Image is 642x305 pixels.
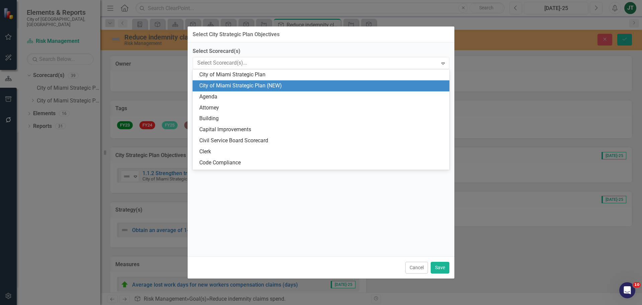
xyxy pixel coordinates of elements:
span: 10 [633,282,641,288]
button: Cancel [405,262,428,274]
div: Clerk [199,148,445,156]
div: Capital Improvements [199,126,445,134]
label: Select Scorecard(s) [193,48,449,55]
div: City of Miami Strategic Plan [199,71,445,79]
div: Select City Strategic Plan Objectives [193,31,280,37]
div: Code Compliance [199,159,445,167]
div: Attorney [199,104,445,112]
button: Save [431,262,449,274]
iframe: Intercom live chat [619,282,635,298]
div: Agenda [199,93,445,101]
div: City of Miami Strategic Plan (NEW) [199,82,445,90]
div: Civil Service Board Scorecard [199,137,445,145]
div: Building [199,115,445,123]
